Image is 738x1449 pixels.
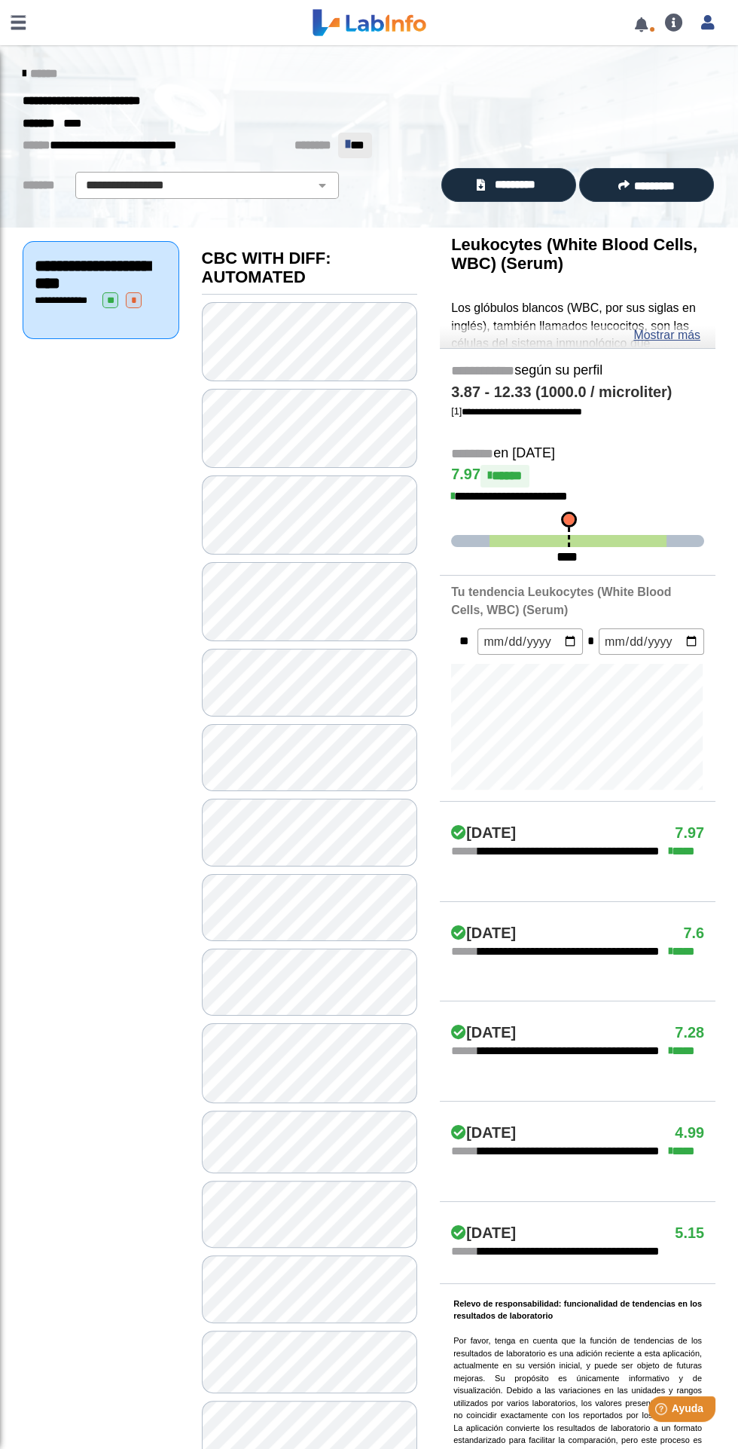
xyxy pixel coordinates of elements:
a: [1] [451,405,582,417]
h4: [DATE] [451,1124,516,1142]
b: Relevo de responsabilidad: funcionalidad de tendencias en los resultados de laboratorio [453,1299,702,1321]
h4: 4.99 [675,1124,704,1142]
h4: 5.15 [675,1224,704,1243]
iframe: Help widget launcher [604,1390,721,1432]
h4: [DATE] [451,1224,516,1243]
input: mm/dd/yyyy [599,628,704,655]
h4: 7.97 [675,824,704,842]
h4: [DATE] [451,1024,516,1042]
p: Los glóbulos blancos (WBC, por sus siglas en inglés), también llamados leucocitos, son las célula... [451,299,704,677]
input: mm/dd/yyyy [477,628,583,655]
h4: 3.87 - 12.33 (1000.0 / microliter) [451,384,704,402]
h4: 7.28 [675,1024,704,1042]
h5: según su perfil [451,362,704,380]
h4: 7.6 [683,925,704,943]
h4: [DATE] [451,925,516,943]
h5: en [DATE] [451,445,704,463]
b: Leukocytes (White Blood Cells, WBC) (Serum) [451,235,697,273]
b: Tu tendencia Leukocytes (White Blood Cells, WBC) (Serum) [451,585,671,616]
h4: 7.97 [451,465,704,488]
h4: [DATE] [451,824,516,842]
b: CBC WITH DIFF: AUTOMATED [202,249,331,286]
a: Mostrar más [633,326,700,344]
